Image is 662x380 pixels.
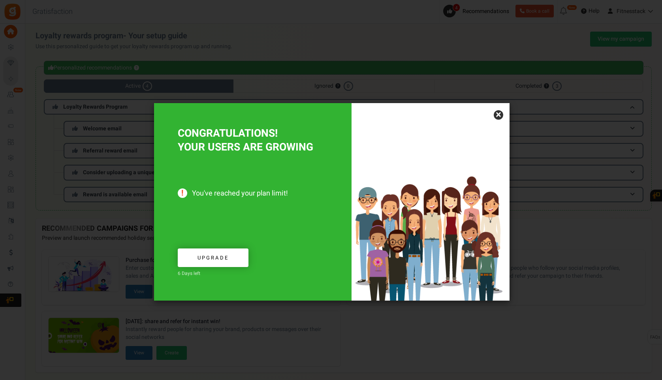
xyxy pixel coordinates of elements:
[178,248,248,267] a: Upgrade
[178,126,313,155] span: CONGRATULATIONS! YOUR USERS ARE GROWING
[197,254,229,261] span: Upgrade
[178,270,200,277] span: 6 Days left
[352,143,510,301] img: Increased users
[178,189,328,198] span: You've reached your plan limit!
[494,110,503,120] a: ×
